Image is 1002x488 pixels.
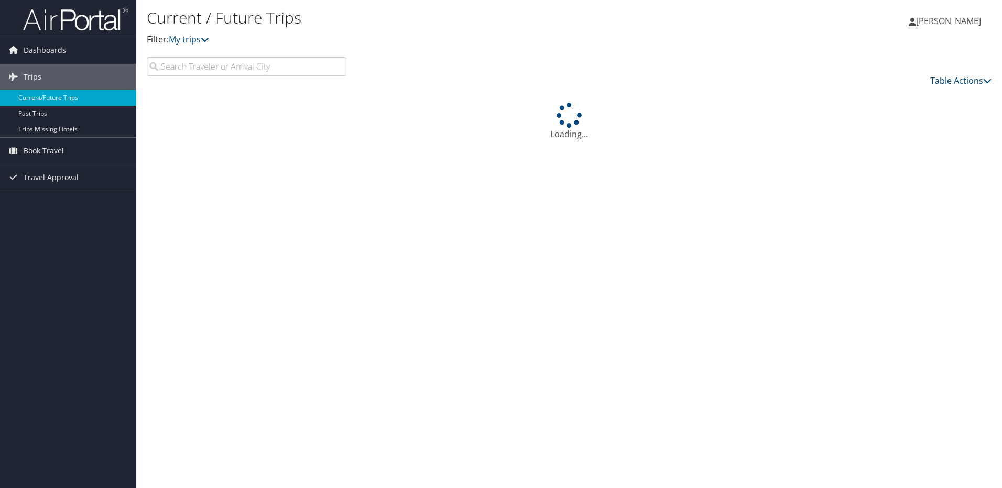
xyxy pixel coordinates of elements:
a: My trips [169,34,209,45]
div: Loading... [147,103,992,140]
a: [PERSON_NAME] [909,5,992,37]
img: airportal-logo.png [23,7,128,31]
p: Filter: [147,33,710,47]
a: Table Actions [930,75,992,86]
span: Book Travel [24,138,64,164]
span: Trips [24,64,41,90]
span: [PERSON_NAME] [916,15,981,27]
h1: Current / Future Trips [147,7,710,29]
span: Dashboards [24,37,66,63]
input: Search Traveler or Arrival City [147,57,346,76]
span: Travel Approval [24,164,79,191]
